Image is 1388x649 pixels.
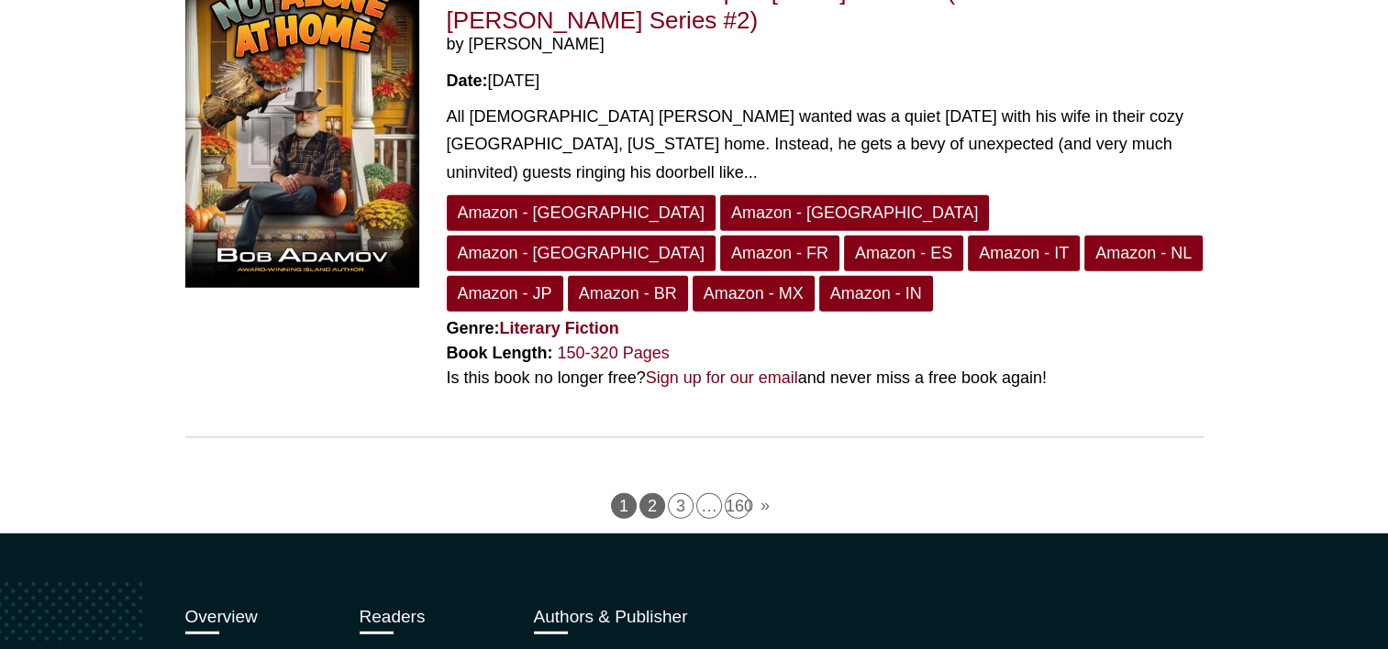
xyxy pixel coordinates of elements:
[447,71,488,90] strong: Date:
[534,607,768,628] h3: Authors & Publisher
[447,319,619,337] strong: Genre:
[753,493,777,519] a: »
[185,607,332,628] h3: Overview
[558,344,670,362] a: 150-320 Pages
[447,236,716,271] a: Amazon - [GEOGRAPHIC_DATA]
[696,493,722,519] span: …
[447,103,1204,187] div: All [DEMOGRAPHIC_DATA] [PERSON_NAME] wanted was a quiet [DATE] with his wife in their cozy [GEOGR...
[668,493,694,519] a: 3
[844,236,963,271] a: Amazon - ES
[360,607,506,628] h3: Readers
[968,236,1080,271] a: Amazon - IT
[639,493,665,519] a: 2
[611,493,637,519] span: 1
[447,69,1204,93] div: [DATE]
[447,344,553,362] strong: Book Length:
[1084,236,1203,271] a: Amazon - NL
[447,195,716,231] a: Amazon - [GEOGRAPHIC_DATA]
[500,319,619,337] a: Literary Fiction
[646,368,798,387] a: Sign up for our email
[568,276,688,312] a: Amazon - BR
[720,195,989,231] a: Amazon - [GEOGRAPHIC_DATA]
[819,276,933,312] a: Amazon - IN
[725,493,750,519] a: 160
[447,366,1204,390] div: Is this book no longer free? and never miss a free book again!
[447,276,563,312] a: Amazon - JP
[447,35,1204,55] span: by [PERSON_NAME]
[720,236,839,271] a: Amazon - FR
[693,276,815,312] a: Amazon - MX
